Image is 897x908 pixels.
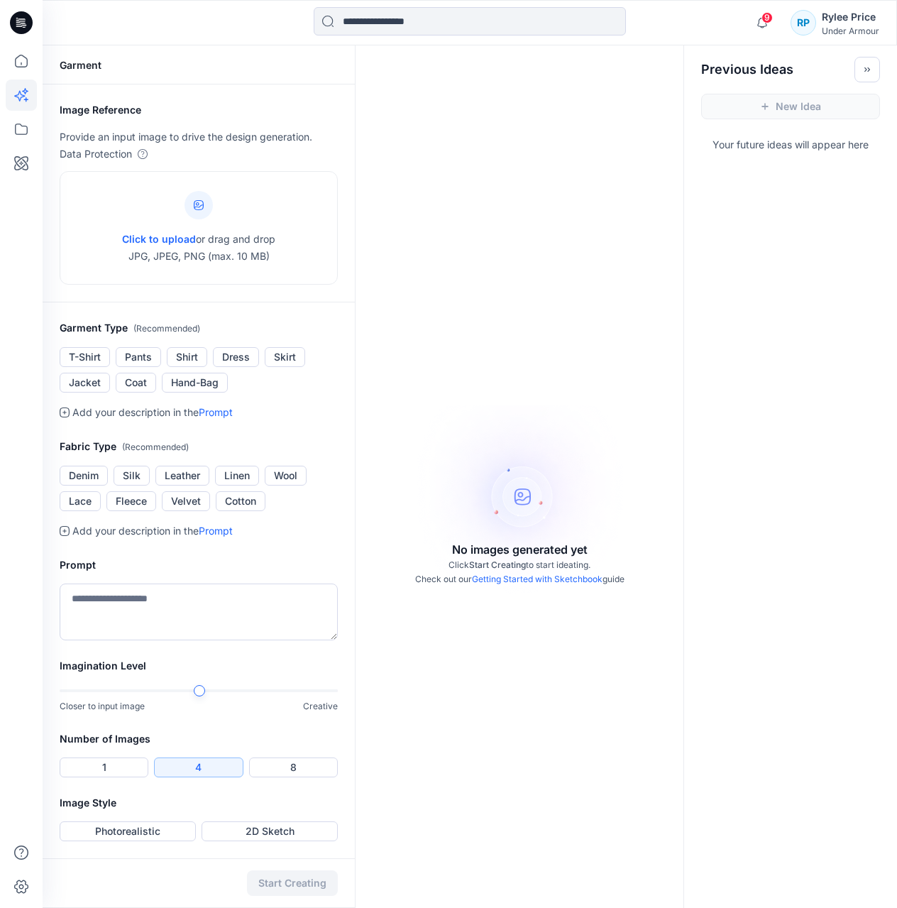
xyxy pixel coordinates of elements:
button: Cotton [216,491,265,511]
span: Click to upload [122,233,196,245]
h2: Prompt [60,557,338,574]
button: Dress [213,347,259,367]
span: Start Creating [469,559,526,570]
button: 2D Sketch [202,821,338,841]
h2: Garment Type [60,319,338,337]
p: Data Protection [60,146,132,163]
button: Denim [60,466,108,486]
button: Lace [60,491,101,511]
p: Closer to input image [60,699,145,713]
button: Photorealistic [60,821,196,841]
button: Hand-Bag [162,373,228,393]
div: RP [791,10,816,35]
button: Fleece [106,491,156,511]
span: ( Recommended ) [122,442,189,452]
button: Linen [215,466,259,486]
h2: Previous Ideas [701,61,793,78]
button: T-Shirt [60,347,110,367]
button: Skirt [265,347,305,367]
button: 1 [60,757,148,777]
a: Prompt [199,406,233,418]
h2: Fabric Type [60,438,338,456]
p: Add your description in the [72,523,233,540]
span: ( Recommended ) [133,323,200,334]
button: Leather [155,466,209,486]
span: 9 [761,12,773,23]
p: Click to start ideating. Check out our guide [415,558,624,586]
p: Add your description in the [72,404,233,421]
button: Silk [114,466,150,486]
button: 8 [249,757,338,777]
div: Under Armour [822,26,879,36]
p: or drag and drop JPG, JPEG, PNG (max. 10 MB) [122,231,275,265]
button: Velvet [162,491,210,511]
p: No images generated yet [452,541,588,558]
button: Jacket [60,373,110,393]
button: Pants [116,347,161,367]
button: 4 [154,757,243,777]
a: Prompt [199,525,233,537]
p: Provide an input image to drive the design generation. [60,128,338,146]
a: Getting Started with Sketchbook [472,574,602,584]
p: Creative [303,699,338,713]
button: Coat [116,373,156,393]
button: Shirt [167,347,207,367]
h2: Imagination Level [60,657,338,674]
div: Rylee Price [822,9,879,26]
h2: Number of Images [60,731,338,748]
p: Your future ideas will appear here [684,131,897,153]
h2: Image Reference [60,102,338,119]
button: Wool [265,466,307,486]
h2: Image Style [60,794,338,811]
button: Toggle idea bar [854,57,880,82]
